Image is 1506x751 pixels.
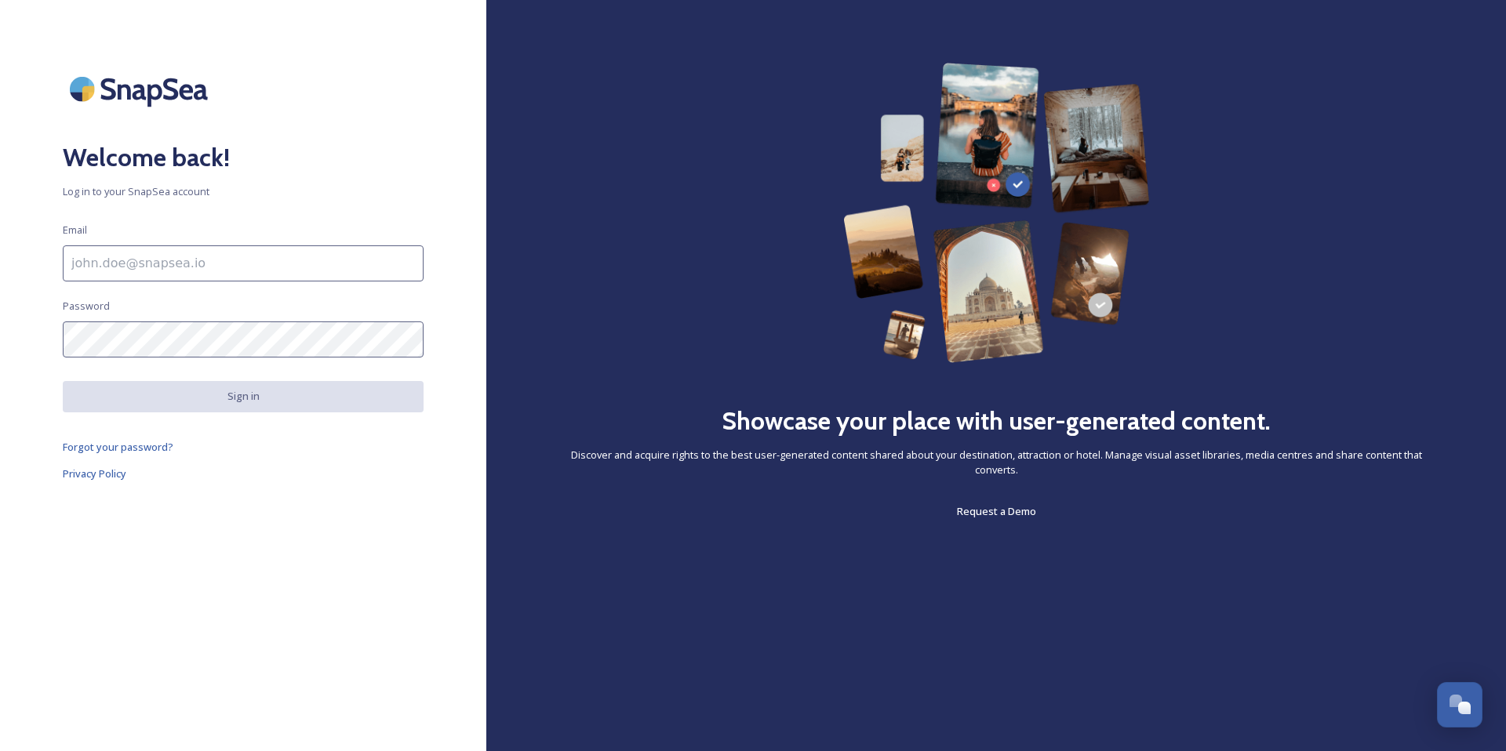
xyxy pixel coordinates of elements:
[63,139,424,176] h2: Welcome back!
[957,502,1036,521] a: Request a Demo
[957,504,1036,518] span: Request a Demo
[63,63,220,115] img: SnapSea Logo
[722,402,1271,440] h2: Showcase your place with user-generated content.
[63,245,424,281] input: john.doe@snapsea.io
[63,381,424,412] button: Sign in
[63,466,126,481] span: Privacy Policy
[63,437,424,456] a: Forgot your password?
[63,299,110,314] span: Password
[843,63,1150,363] img: 63b42ca75bacad526042e722_Group%20154-p-800.png
[1437,682,1482,727] button: Open Chat
[63,464,424,483] a: Privacy Policy
[63,223,87,238] span: Email
[549,448,1443,477] span: Discover and acquire rights to the best user-generated content shared about your destination, att...
[63,184,424,199] span: Log in to your SnapSea account
[63,440,173,454] span: Forgot your password?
